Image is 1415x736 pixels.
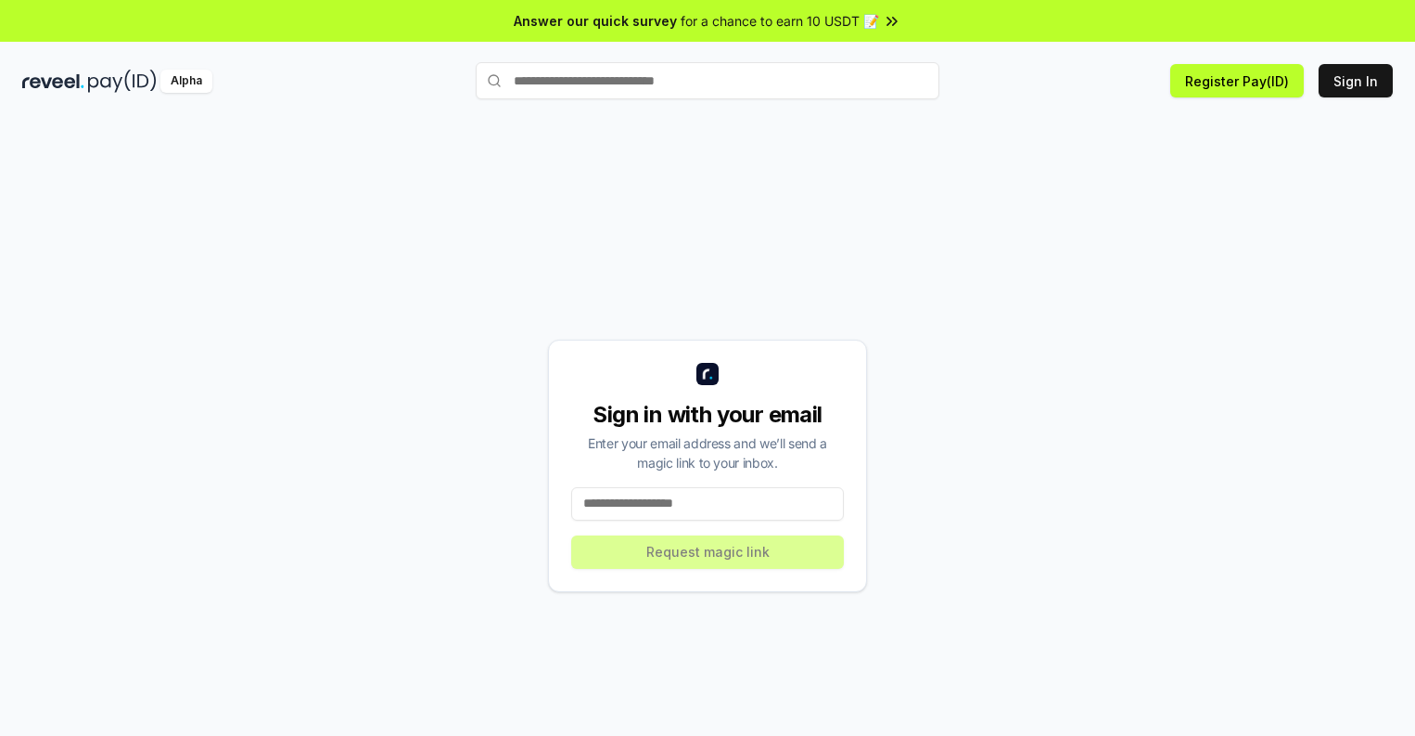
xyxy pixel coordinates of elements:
img: reveel_dark [22,70,84,93]
div: Alpha [160,70,212,93]
span: for a chance to earn 10 USDT 📝 [681,11,879,31]
div: Enter your email address and we’ll send a magic link to your inbox. [571,433,844,472]
button: Register Pay(ID) [1170,64,1304,97]
img: pay_id [88,70,157,93]
img: logo_small [696,363,719,385]
div: Sign in with your email [571,400,844,430]
span: Answer our quick survey [514,11,677,31]
button: Sign In [1319,64,1393,97]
